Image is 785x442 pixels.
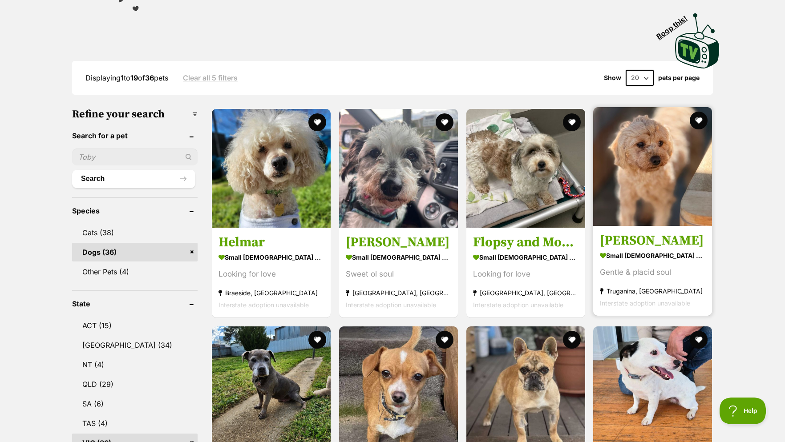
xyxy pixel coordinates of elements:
[72,243,198,261] a: Dogs (36)
[346,301,436,309] span: Interstate adoption unavailable
[473,287,579,299] strong: [GEOGRAPHIC_DATA], [GEOGRAPHIC_DATA]
[562,331,580,349] button: favourite
[600,233,705,249] h3: [PERSON_NAME]
[308,331,326,349] button: favourite
[219,301,309,309] span: Interstate adoption unavailable
[72,149,198,165] input: Toby
[473,269,579,281] div: Looking for love
[72,375,198,394] a: QLD (29)
[72,355,198,374] a: NT (4)
[436,331,453,349] button: favourite
[72,394,198,413] a: SA (6)
[219,287,324,299] strong: Braeside, [GEOGRAPHIC_DATA]
[690,112,708,129] button: favourite
[219,234,324,251] h3: Helmar
[658,74,700,81] label: pets per page
[690,331,708,349] button: favourite
[72,207,198,215] header: Species
[72,262,198,281] a: Other Pets (4)
[346,287,451,299] strong: [GEOGRAPHIC_DATA], [GEOGRAPHIC_DATA]
[339,109,458,228] img: Candice - Maltese x Jack Russell Terrier Dog
[72,300,198,308] header: State
[562,113,580,131] button: favourite
[72,414,198,433] a: TAS (4)
[600,285,705,297] strong: Truganina, [GEOGRAPHIC_DATA]
[600,300,690,307] span: Interstate adoption unavailable
[85,73,168,82] span: Displaying to of pets
[212,109,331,228] img: Helmar - Poodle Dog
[72,223,198,242] a: Cats (38)
[346,234,451,251] h3: [PERSON_NAME]
[183,74,238,82] a: Clear all 5 filters
[593,226,712,316] a: [PERSON_NAME] small [DEMOGRAPHIC_DATA] Dog Gentle & placid soul Truganina, [GEOGRAPHIC_DATA] Inte...
[219,269,324,281] div: Looking for love
[145,73,154,82] strong: 36
[219,251,324,264] strong: small [DEMOGRAPHIC_DATA] Dog
[675,13,720,68] img: PetRescue TV logo
[593,107,712,226] img: Quinn - Poodle (Miniature) Dog
[720,398,767,424] iframe: Help Scout Beacon - Open
[212,228,331,318] a: Helmar small [DEMOGRAPHIC_DATA] Dog Looking for love Braeside, [GEOGRAPHIC_DATA] Interstate adopt...
[72,132,198,140] header: Search for a pet
[655,8,696,40] span: Boop this!
[72,170,195,188] button: Search
[308,113,326,131] button: favourite
[466,109,585,228] img: Flopsy and Mopsy - Maltese x Shih Tzu Dog
[346,269,451,281] div: Sweet ol soul
[130,73,138,82] strong: 19
[600,267,705,279] div: Gentle & placid soul
[675,5,720,70] a: Boop this!
[466,228,585,318] a: Flopsy and Mopsy small [DEMOGRAPHIC_DATA] Dog Looking for love [GEOGRAPHIC_DATA], [GEOGRAPHIC_DAT...
[436,113,453,131] button: favourite
[72,336,198,354] a: [GEOGRAPHIC_DATA] (34)
[72,316,198,335] a: ACT (15)
[72,108,198,121] h3: Refine your search
[121,73,124,82] strong: 1
[346,251,451,264] strong: small [DEMOGRAPHIC_DATA] Dog
[600,249,705,262] strong: small [DEMOGRAPHIC_DATA] Dog
[339,228,458,318] a: [PERSON_NAME] small [DEMOGRAPHIC_DATA] Dog Sweet ol soul [GEOGRAPHIC_DATA], [GEOGRAPHIC_DATA] Int...
[473,234,579,251] h3: Flopsy and Mopsy
[473,251,579,264] strong: small [DEMOGRAPHIC_DATA] Dog
[604,74,621,81] span: Show
[473,301,563,309] span: Interstate adoption unavailable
